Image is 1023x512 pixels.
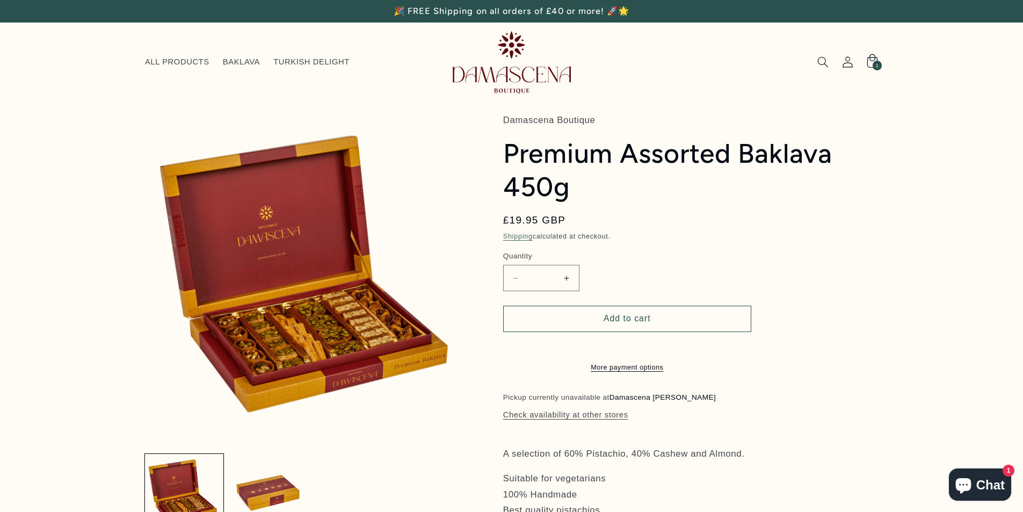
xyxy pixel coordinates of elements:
[503,449,745,459] span: A selection of 60% Pistachio, 40% Cashew and Almond.
[223,57,260,67] span: BAKLAVA
[503,471,841,487] li: Suitable for vegetarians
[503,112,841,128] p: Damascena Boutique
[216,51,266,74] a: BAKLAVA
[503,233,533,240] a: Shipping
[394,6,629,16] span: 🎉 FREE Shipping on all orders of £40 or more! 🚀🌟
[453,31,571,93] img: Damascena Boutique
[503,392,716,403] p: Pickup currently unavailable at
[448,27,575,97] a: Damascena Boutique
[503,410,628,420] button: Check availability at other stores
[875,61,879,70] span: 1
[273,57,350,67] span: TURKISH DELIGHT
[503,306,751,332] button: Add to cart
[503,363,751,373] a: More payment options
[503,137,841,204] h1: Premium Assorted Baklava 450g
[503,251,751,262] label: Quantity
[503,213,566,228] span: £19.95 GBP
[145,57,209,67] span: ALL PRODUCTS
[810,50,835,75] summary: Search
[267,51,357,74] a: TURKISH DELIGHT
[138,51,216,74] a: ALL PRODUCTS
[503,231,841,242] div: calculated at checkout.
[503,487,841,503] li: 100% Handmade
[610,393,716,401] span: Damascena [PERSON_NAME]
[946,468,1014,503] inbox-online-store-chat: Shopify online store chat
